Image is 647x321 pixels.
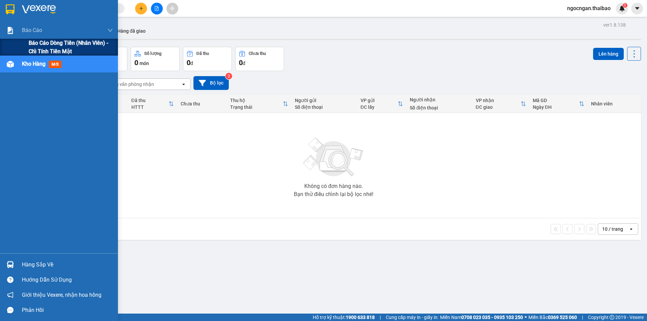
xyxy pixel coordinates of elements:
img: logo-vxr [6,4,14,14]
img: icon-new-feature [619,5,625,11]
div: Thu hộ [230,98,283,103]
sup: 2 [225,73,232,79]
button: caret-down [631,3,643,14]
svg: open [628,226,634,232]
div: Hướng dẫn sử dụng [22,275,113,285]
th: Toggle SortBy [472,95,529,113]
button: Bộ lọc [193,76,229,90]
span: ⚪️ [525,316,527,319]
div: 10 / trang [602,226,623,232]
span: Kho hàng [22,61,45,67]
button: Lên hàng [593,48,624,60]
span: Báo cáo dòng tiền (nhân viên) - chỉ tính tiền mặt [29,39,113,56]
div: Phản hồi [22,305,113,315]
div: Nhân viên [591,101,638,106]
div: Người nhận [410,97,469,102]
strong: 1900 633 818 [346,315,375,320]
span: message [7,307,13,313]
img: svg+xml;base64,PHN2ZyBjbGFzcz0ibGlzdC1wbHVnX19zdmciIHhtbG5zPSJodHRwOi8vd3d3LnczLm9yZy8yMDAwL3N2Zy... [300,134,367,181]
strong: 0708 023 035 - 0935 103 250 [461,315,523,320]
img: warehouse-icon [7,61,14,68]
span: down [107,28,113,33]
span: plus [139,6,144,11]
div: Số điện thoại [295,104,354,110]
span: ngocngan.thaibao [562,4,616,12]
th: Toggle SortBy [529,95,588,113]
div: Ngày ĐH [533,104,579,110]
span: đ [243,61,245,66]
span: Hỗ trợ kỹ thuật: [313,314,375,321]
span: Miền Nam [440,314,523,321]
div: VP nhận [476,98,521,103]
div: Hàng sắp về [22,260,113,270]
div: ĐC lấy [361,104,398,110]
span: 1 [624,3,626,8]
span: đ [190,61,193,66]
span: copyright [610,315,614,320]
button: file-add [151,3,163,14]
span: Giới thiệu Vexere, nhận hoa hồng [22,291,101,299]
span: mới [49,61,61,68]
div: ĐC giao [476,104,521,110]
sup: 1 [623,3,627,8]
div: Người gửi [295,98,354,103]
div: Số điện thoại [410,105,469,110]
th: Toggle SortBy [128,95,178,113]
span: notification [7,292,13,298]
div: Mã GD [533,98,579,103]
span: aim [170,6,175,11]
div: Chưa thu [249,51,266,56]
span: 0 [239,59,243,67]
span: món [140,61,149,66]
div: Chưa thu [181,101,223,106]
th: Toggle SortBy [227,95,291,113]
div: Đã thu [131,98,169,103]
div: HTTT [131,104,169,110]
div: Bạn thử điều chỉnh lại bộ lọc nhé! [294,192,373,197]
span: 0 [134,59,138,67]
div: Đã thu [196,51,209,56]
span: | [380,314,381,321]
span: question-circle [7,277,13,283]
button: Số lượng0món [131,47,180,71]
span: 0 [187,59,190,67]
th: Toggle SortBy [357,95,407,113]
span: file-add [154,6,159,11]
span: caret-down [634,5,640,11]
div: Chọn văn phòng nhận [107,81,154,88]
span: | [582,314,583,321]
img: solution-icon [7,27,14,34]
span: Báo cáo [22,26,42,34]
button: Chưa thu0đ [235,47,284,71]
span: Cung cấp máy in - giấy in: [386,314,438,321]
button: Đã thu0đ [183,47,232,71]
button: aim [166,3,178,14]
img: warehouse-icon [7,261,14,268]
svg: open [181,82,186,87]
span: Miền Bắc [528,314,577,321]
button: Hàng đã giao [112,23,151,39]
div: Trạng thái [230,104,283,110]
button: plus [135,3,147,14]
div: VP gửi [361,98,398,103]
strong: 0369 525 060 [548,315,577,320]
div: ver 1.8.138 [603,21,626,29]
div: Số lượng [144,51,161,56]
div: Không có đơn hàng nào. [304,184,363,189]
